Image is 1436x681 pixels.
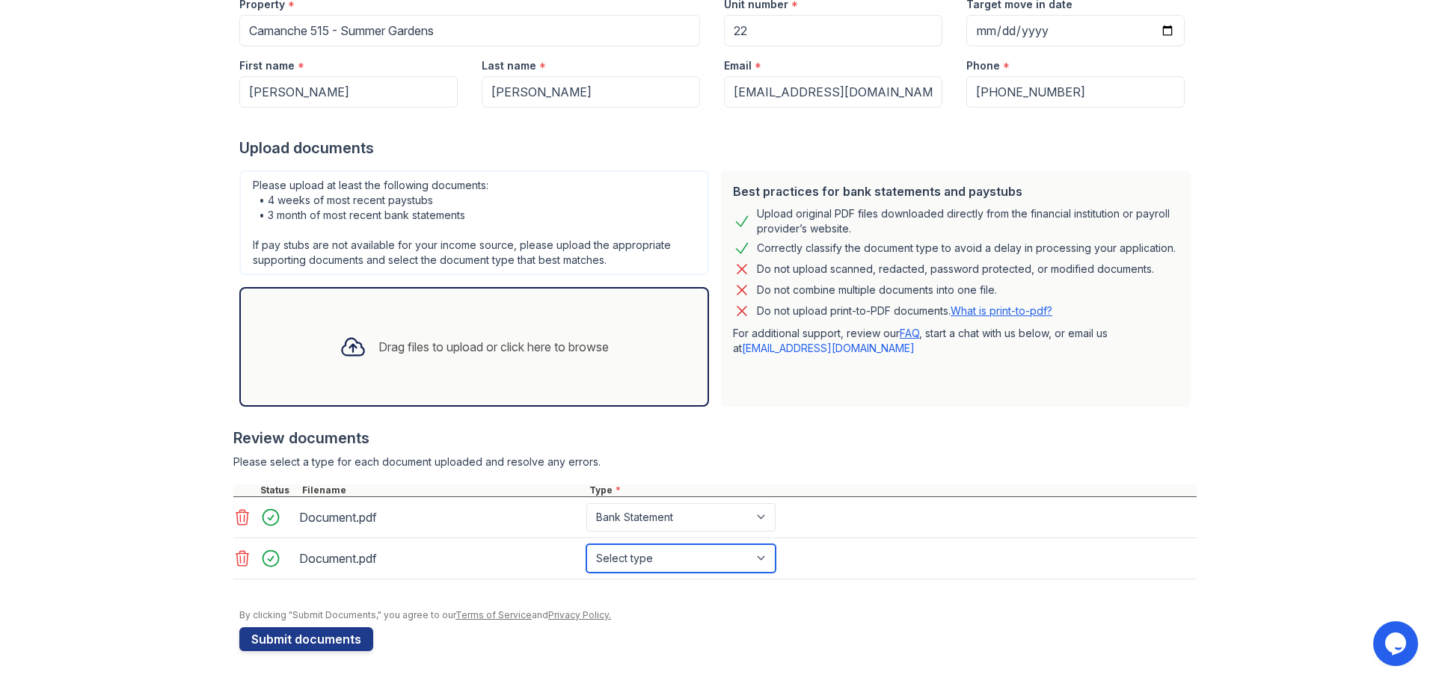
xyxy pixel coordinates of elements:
p: Do not upload print-to-PDF documents. [757,303,1052,318]
div: Please upload at least the following documents: • 4 weeks of most recent paystubs • 3 month of mo... [239,170,709,275]
div: Correctly classify the document type to avoid a delay in processing your application. [757,239,1176,257]
div: Best practices for bank statements and paystubs [733,182,1179,200]
div: Please select a type for each document uploaded and resolve any errors. [233,454,1197,469]
div: Type [586,484,1197,496]
div: Document.pdf [299,505,580,529]
a: Terms of Service [455,609,532,620]
div: Document.pdf [299,546,580,570]
div: Review documents [233,428,1197,449]
a: Privacy Policy. [548,609,611,620]
iframe: chat widget [1373,621,1421,666]
label: Last name [482,58,536,73]
a: FAQ [900,327,919,339]
button: Submit documents [239,627,373,651]
div: Status [257,484,299,496]
div: Do not upload scanned, redacted, password protected, or modified documents. [757,260,1154,278]
div: Upload original PDF files downloaded directly from the financial institution or payroll provider’... [757,206,1179,236]
div: Drag files to upload or click here to browse [378,338,609,356]
label: Email [724,58,752,73]
div: Filename [299,484,586,496]
label: Phone [966,58,1000,73]
p: For additional support, review our , start a chat with us below, or email us at [733,326,1179,356]
div: Do not combine multiple documents into one file. [757,281,997,299]
div: By clicking "Submit Documents," you agree to our and [239,609,1197,621]
a: [EMAIL_ADDRESS][DOMAIN_NAME] [742,342,915,354]
div: Upload documents [239,138,1197,158]
label: First name [239,58,295,73]
a: What is print-to-pdf? [951,304,1052,317]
